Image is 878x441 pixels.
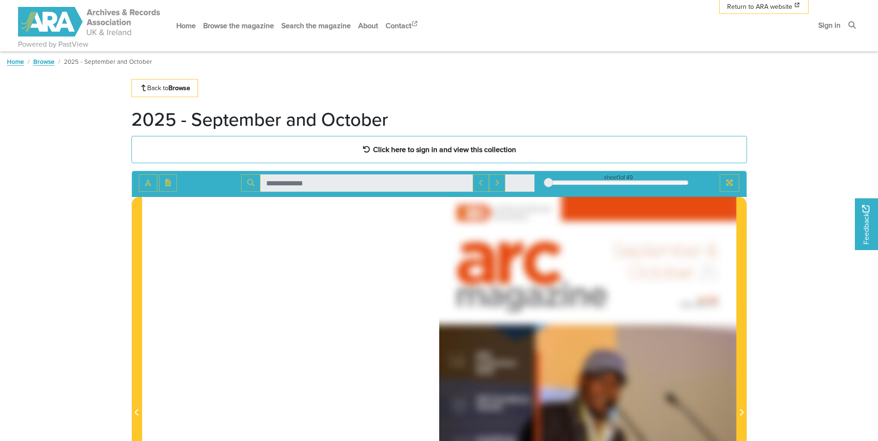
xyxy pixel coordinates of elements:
[18,7,162,37] img: ARA - ARC Magazine | Powered by PastView
[278,13,355,38] a: Search the magazine
[199,13,278,38] a: Browse the magazine
[473,174,489,192] button: Previous Match
[720,174,739,192] button: Full screen mode
[173,13,199,38] a: Home
[860,205,872,245] span: Feedback
[33,57,55,66] a: Browse
[548,173,688,182] div: sheet of 49
[64,57,152,66] span: 2025 - September and October
[139,174,157,192] button: Toggle text selection (Alt+T)
[815,13,844,37] a: Sign in
[355,13,382,38] a: About
[131,79,199,97] a: Back toBrowse
[7,57,24,66] a: Home
[382,13,423,38] a: Contact
[131,108,388,130] h1: 2025 - September and October
[159,174,177,192] button: Open transcription window
[489,174,505,192] button: Next Match
[131,136,747,163] a: Click here to sign in and view this collection
[855,198,878,250] a: Would you like to provide feedback?
[18,39,88,50] a: Powered by PastView
[260,174,473,192] input: Search for
[168,83,190,92] strong: Browse
[727,2,792,12] span: Return to ARA website
[618,173,620,182] span: 1
[18,2,162,42] a: ARA - ARC Magazine | Powered by PastView logo
[241,174,261,192] button: Search
[373,144,516,154] strong: Click here to sign in and view this collection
